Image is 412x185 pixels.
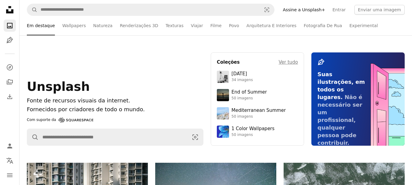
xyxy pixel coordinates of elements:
[231,133,274,137] div: 50 imagens
[4,20,16,32] a: Fotos
[27,116,93,124] a: Com suporte da
[231,108,286,114] div: Mediterranean Summer
[4,140,16,152] a: Entrar / Cadastrar-se
[231,114,286,119] div: 50 imagens
[317,71,365,100] span: Suas ilustrações, em todos os lugares.
[217,107,298,119] a: Mediterranean Summer50 imagens
[260,4,274,16] button: Pesquisa visual
[4,91,16,103] a: Histórico de downloads
[27,80,90,94] span: Unsplash
[246,16,296,35] a: Arquitetura E Interiores
[231,96,267,101] div: 50 imagens
[229,16,239,35] a: Povo
[231,71,253,77] div: [DATE]
[4,169,16,181] button: Menu
[329,5,349,15] a: Entrar
[93,16,113,35] a: Natureza
[166,16,184,35] a: Texturas
[217,89,298,101] a: End of Summer50 imagens
[4,76,16,88] a: Coleções
[217,107,229,119] img: premium_photo-1688410049290-d7394cc7d5df
[354,5,405,15] button: Enviar uma imagem
[279,59,298,66] a: Ver tudo
[27,129,203,146] form: Pesquise conteúdo visual em todo o site
[210,16,222,35] a: Filme
[304,16,342,35] a: Fotografia De Rua
[231,126,274,132] div: 1 Color Wallpapers
[187,129,203,145] button: Pesquisa visual
[27,105,203,114] p: Fornecidos por criadores de todo o mundo.
[217,71,229,83] img: photo-1682590564399-95f0109652fe
[349,16,378,35] a: Experimental
[217,126,229,138] img: premium_photo-1688045582333-c8b6961773e0
[217,126,298,138] a: 1 Color Wallpapers50 imagens
[317,94,362,146] span: Não é necessário ser um profissional, qualquer pessoa pode contribuir.
[27,129,39,145] button: Pesquise na Unsplash
[27,4,38,16] button: Pesquise na Unsplash
[120,16,158,35] a: Renderizações 3D
[217,59,240,66] h4: Coleções
[191,16,203,35] a: Viajar
[231,78,253,83] div: 34 imagens
[217,89,229,101] img: premium_photo-1754398386796-ea3dec2a6302
[4,4,16,17] a: Início — Unsplash
[231,89,267,95] div: End of Summer
[4,155,16,167] button: Idioma
[4,61,16,73] a: Explorar
[62,16,86,35] a: Wallpapers
[4,34,16,46] a: Ilustrações
[279,5,329,15] a: Assine a Unsplash+
[27,96,203,105] h1: Fonte de recursos visuais da internet.
[27,4,274,16] form: Pesquise conteúdo visual em todo o site
[217,71,298,83] a: [DATE]34 imagens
